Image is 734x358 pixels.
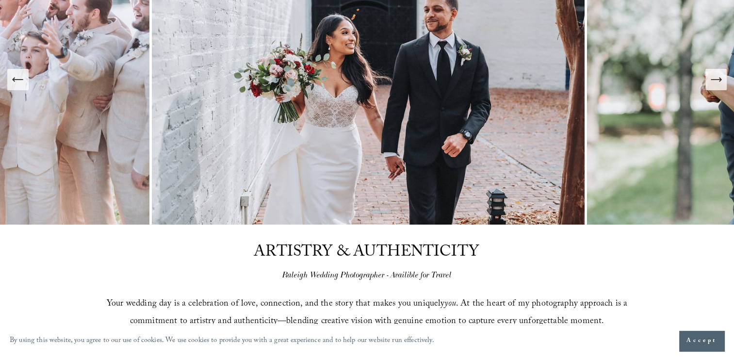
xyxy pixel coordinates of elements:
em: Raleigh Wedding Photographer - Availible for Travel [282,270,452,280]
em: you [444,297,456,312]
span: ARTISTRY & AUTHENTICITY [254,240,479,266]
span: Your wedding day is a celebration of love, connection, and the story that makes you uniquely . At... [107,297,630,329]
button: Previous Slide [7,69,29,90]
p: By using this website, you agree to our use of cookies. We use cookies to provide you with a grea... [10,334,434,348]
button: Next Slide [705,69,727,90]
span: Accept [686,336,717,346]
button: Accept [679,331,724,351]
